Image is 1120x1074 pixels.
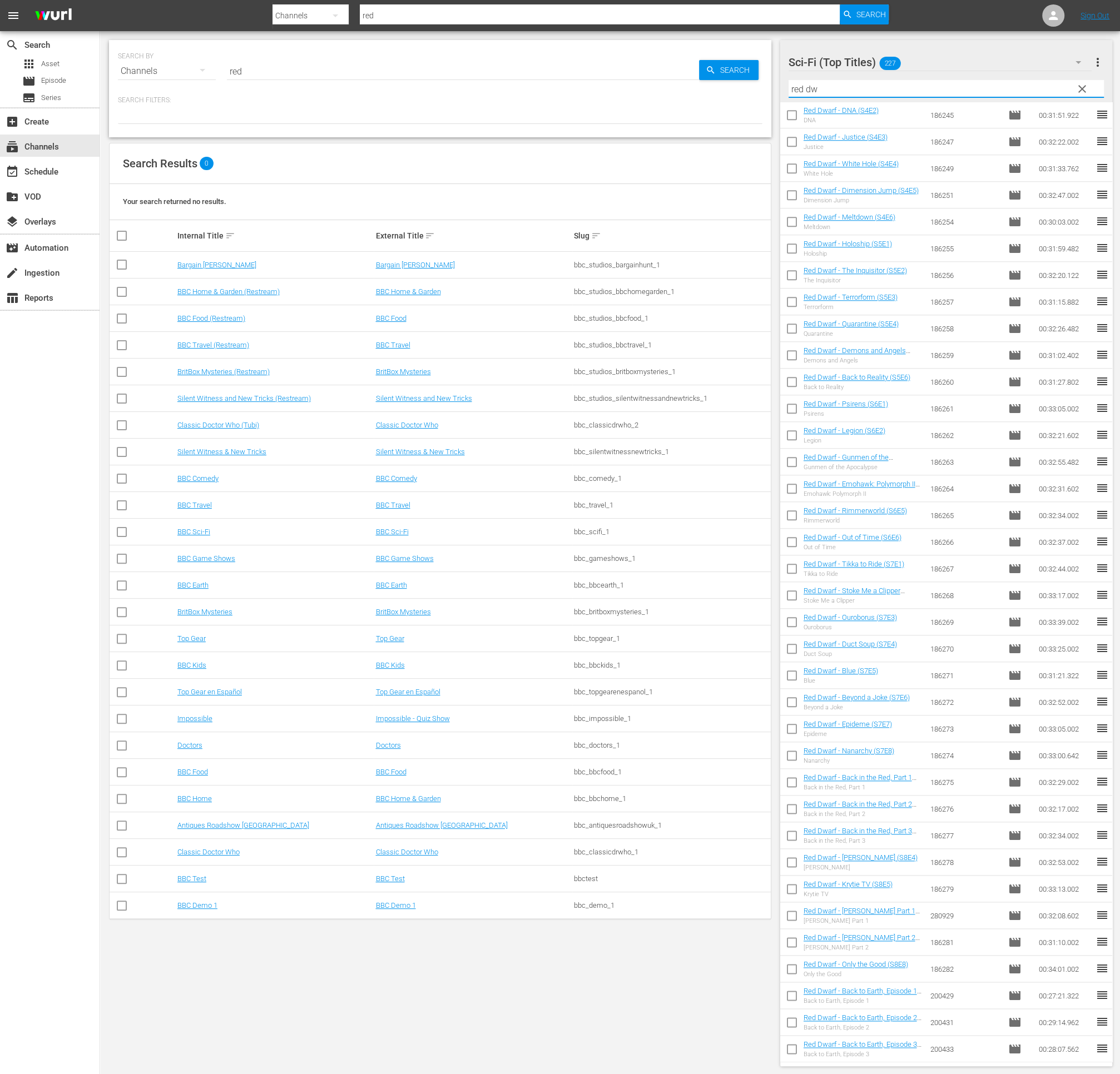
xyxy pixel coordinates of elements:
span: Series [22,91,36,105]
span: Episode [1008,108,1022,122]
span: reorder [1096,615,1109,628]
span: Asset [22,57,36,71]
span: reorder [1096,722,1109,735]
div: bbc_studios_bbcfood_1 [574,314,769,322]
div: bbc_classicdrwho_1 [574,848,769,856]
a: BBC Demo 1 [177,901,217,909]
div: bbc_travel_1 [574,501,769,509]
a: BBC Game Shows [177,554,235,563]
div: Back in the Red, Part 1 [804,784,922,791]
a: Silent Witness & New Tricks [375,447,464,456]
span: reorder [1096,321,1109,335]
div: bbc_bbckids_1 [574,661,769,669]
span: Search [6,38,19,52]
div: Terrorform [804,304,898,311]
a: BritBox Mysteries (Restream) [177,367,270,376]
a: Classic Doctor Who [375,848,438,856]
a: BritBox Mysteries [375,608,430,616]
div: Krytie TV [804,891,893,898]
a: Classic Doctor Who [375,421,438,429]
td: 186251 [926,182,1004,208]
div: Meltdown [804,223,895,231]
a: Red Dwarf - Gunmen of the Apocalypse (S6E3) [804,453,893,470]
td: 186263 [926,449,1004,475]
a: BBC Test [375,874,404,883]
span: Episode [1008,882,1022,896]
td: 00:32:29.002 [1034,769,1096,795]
p: Search Filters: [118,96,762,105]
span: reorder [1096,188,1109,201]
span: reorder [1096,588,1109,601]
td: 186274 [926,742,1004,769]
div: Back to Reality [804,384,910,391]
a: Red Dwarf - Back to Earth, Episode 3 (S9E3) [804,1040,921,1057]
a: Red Dwarf - Legion (S6E2) [804,426,885,435]
a: BBC Travel [375,341,410,349]
span: 0 [200,157,214,170]
td: 00:31:33.762 [1034,155,1096,182]
span: Episode [1008,509,1022,522]
td: 00:31:02.402 [1034,342,1096,369]
td: 00:32:21.602 [1034,422,1096,449]
span: Episode [1008,669,1022,682]
span: Episode [1008,695,1022,709]
a: BBC Home & Garden (Restream) [177,287,280,296]
a: Sign Out [1081,11,1109,20]
a: Red Dwarf - Beyond a Joke (S7E6) [804,693,910,702]
td: 00:32:44.002 [1034,555,1096,582]
span: Episode [1008,375,1022,389]
td: 186264 [926,475,1004,502]
a: Red Dwarf - Holoship (S5E1) [804,240,892,248]
td: 186258 [926,315,1004,342]
a: Red Dwarf - Back to Earth, Episode 2 (S9E2) [804,1013,921,1030]
a: BBC Test [177,874,206,883]
div: Internal Title [177,229,373,242]
td: 280929 [926,902,1004,929]
td: 186249 [926,155,1004,182]
a: BBC Game Shows [375,554,433,563]
td: 00:32:47.002 [1034,182,1096,208]
span: reorder [1096,295,1109,308]
span: reorder [1096,241,1109,255]
td: 186271 [926,662,1004,689]
a: Red Dwarf - Nanarchy (S7E8) [804,747,894,755]
span: Search [856,4,885,24]
a: BBC Earth [375,581,407,589]
div: bbc_britboxmysteries_1 [574,608,769,616]
span: reorder [1096,135,1109,148]
td: 00:32:52.002 [1034,689,1096,715]
span: reorder [1096,828,1109,842]
td: 00:33:05.002 [1034,395,1096,422]
span: Create [6,115,19,128]
span: reorder [1096,855,1109,868]
span: reorder [1096,348,1109,361]
div: bbctest [574,874,769,883]
td: 00:33:39.002 [1034,609,1096,635]
a: BBC Travel (Restream) [177,341,249,349]
span: Episode [1008,268,1022,282]
a: Red Dwarf - Emohawk: Polymorph II (S6E4) [804,480,920,496]
button: Search [699,60,759,80]
div: Holoship [804,250,892,257]
td: 186267 [926,555,1004,582]
div: bbc_gameshows_1 [574,554,769,563]
td: 186257 [926,289,1004,315]
td: 00:31:59.482 [1034,235,1096,262]
div: Dimension Jump [804,197,919,204]
a: BBC Food (Restream) [177,314,245,322]
td: 186277 [926,822,1004,849]
div: Quarantine [804,330,899,337]
span: Episode [1008,349,1022,362]
td: 00:33:05.002 [1034,715,1096,742]
span: Your search returned no results. [123,197,226,206]
td: 00:32:55.482 [1034,449,1096,475]
a: Red Dwarf - Justice (S4E3) [804,133,888,141]
span: VOD [6,190,19,203]
a: BritBox Mysteries [177,608,232,616]
a: BBC Home [177,794,212,803]
span: Episode [1008,535,1022,549]
span: menu [7,9,20,22]
div: bbc_studios_britboxmysteries_1 [574,367,769,376]
span: Episode [1008,642,1022,655]
div: Stoke Me a Clipper [804,597,922,604]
